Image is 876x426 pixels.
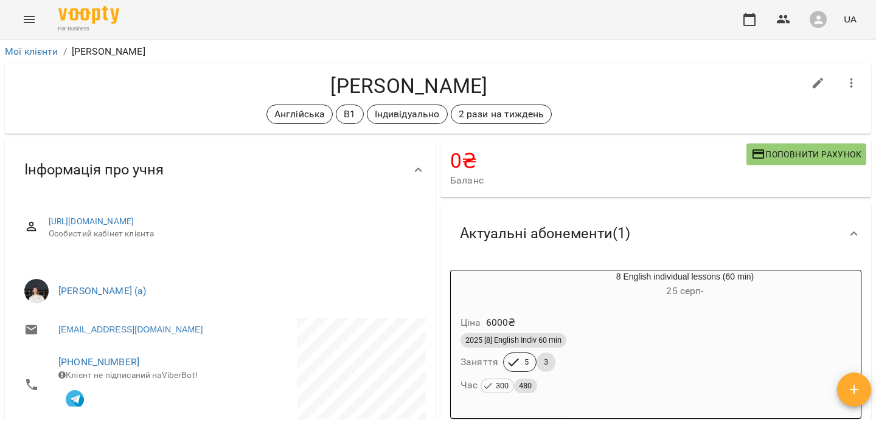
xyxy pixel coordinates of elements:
[367,105,448,124] div: Індивідуально
[58,356,139,368] a: [PHONE_NUMBER]
[66,390,84,408] img: Telegram
[15,74,804,98] h4: [PERSON_NAME]
[336,105,363,124] div: B1
[24,160,164,179] span: Інформація про учня
[58,285,147,297] a: [PERSON_NAME] (а)
[751,147,861,162] span: Поповнити рахунок
[450,148,746,173] h4: 0 ₴
[486,315,516,330] p: 6000 ₴
[375,107,440,122] p: Індивідуально
[344,107,355,122] p: B1
[451,270,861,408] button: 8 English individual lessons (60 min)25 серп- Ціна6000₴2025 [8] English Indiv 60 minЗаняття53Час ...
[63,44,67,59] li: /
[58,25,119,33] span: For Business
[440,202,871,265] div: Актуальні абонементи(1)
[5,139,436,201] div: Інформація про учня
[461,314,481,331] h6: Ціна
[451,105,552,124] div: 2 рази на тиждень
[58,6,119,24] img: Voopty Logo
[460,224,630,243] span: Актуальні абонементи ( 1 )
[517,357,536,368] span: 5
[58,381,91,414] button: Клієнт підписаний на VooptyBot
[450,173,746,188] span: Баланс
[72,44,145,59] p: [PERSON_NAME]
[666,285,703,297] span: 25 серп -
[746,143,866,165] button: Поповнити рахунок
[844,13,857,26] span: UA
[24,279,49,303] img: Мірошник Михайло Павлович (а)
[514,379,537,393] span: 480
[461,377,537,394] h6: Час
[461,335,566,346] span: 2025 [8] English Indiv 60 min
[266,105,333,124] div: Англійська
[461,354,498,371] h6: Заняття
[451,270,509,300] div: 8 English individual lessons (60 min)
[839,8,861,30] button: UA
[537,357,555,368] span: 3
[509,270,861,300] div: 8 English individual lessons (60 min)
[5,46,58,57] a: Мої клієнти
[5,44,871,59] nav: breadcrumb
[49,216,134,226] a: [URL][DOMAIN_NAME]
[15,5,44,34] button: Menu
[49,228,416,240] span: Особистий кабінет клієнта
[274,107,325,122] p: Англійська
[459,107,544,122] p: 2 рази на тиждень
[491,379,513,393] span: 300
[58,323,203,335] a: [EMAIL_ADDRESS][DOMAIN_NAME]
[58,370,198,380] span: Клієнт не підписаний на ViberBot!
